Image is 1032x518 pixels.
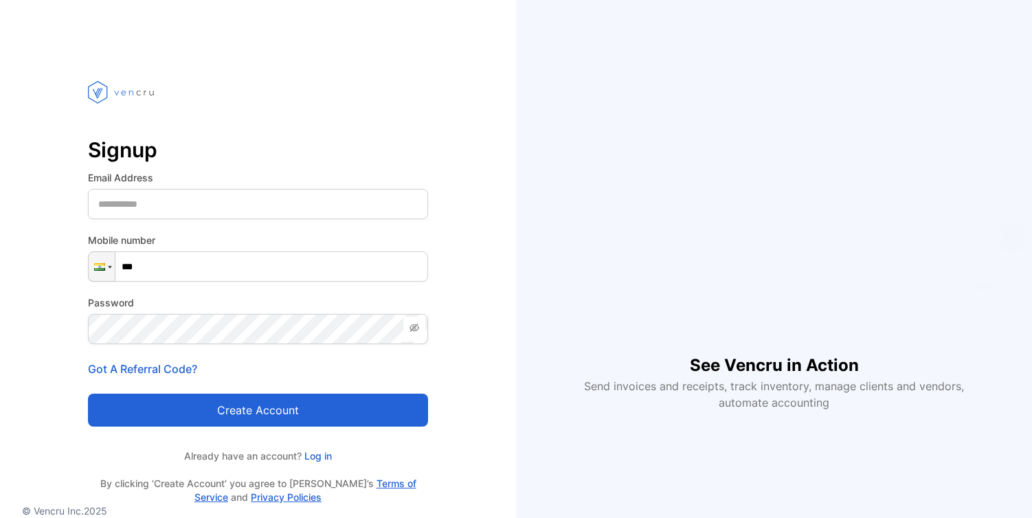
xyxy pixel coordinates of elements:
iframe: YouTube video player [575,107,974,331]
div: India: + 91 [89,252,115,281]
label: Email Address [88,170,428,185]
p: Got A Referral Code? [88,361,428,377]
p: Already have an account? [88,449,428,463]
label: Mobile number [88,233,428,247]
p: By clicking ‘Create Account’ you agree to [PERSON_NAME]’s and [88,477,428,504]
a: Log in [302,450,332,462]
p: Send invoices and receipts, track inventory, manage clients and vendors, automate accounting [576,378,972,411]
h1: See Vencru in Action [690,331,859,378]
img: vencru logo [88,55,157,129]
button: Create account [88,394,428,427]
label: Password [88,295,428,310]
p: Signup [88,133,428,166]
a: Privacy Policies [251,491,322,503]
